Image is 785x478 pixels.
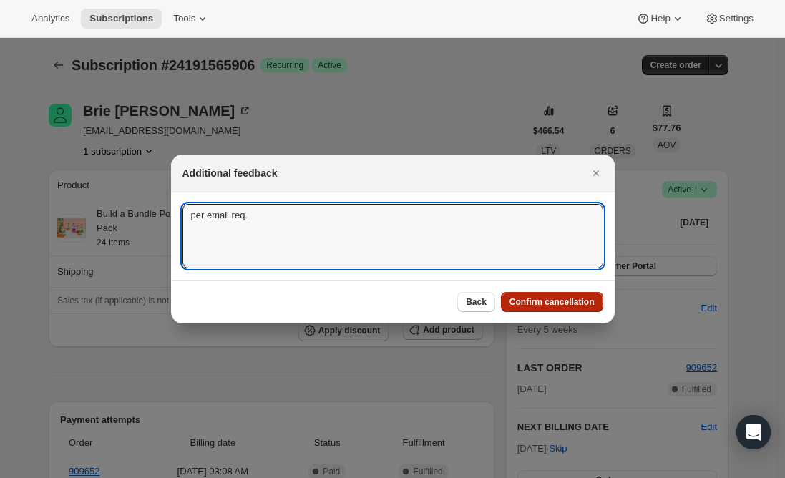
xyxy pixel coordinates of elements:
[586,163,606,183] button: Close
[696,9,762,29] button: Settings
[182,166,278,180] h2: Additional feedback
[736,415,771,449] div: Open Intercom Messenger
[466,296,487,308] span: Back
[501,292,603,312] button: Confirm cancellation
[628,9,693,29] button: Help
[650,13,670,24] span: Help
[509,296,595,308] span: Confirm cancellation
[173,13,195,24] span: Tools
[31,13,69,24] span: Analytics
[165,9,218,29] button: Tools
[182,204,603,268] textarea: per email req.
[81,9,162,29] button: Subscriptions
[89,13,153,24] span: Subscriptions
[457,292,495,312] button: Back
[719,13,754,24] span: Settings
[23,9,78,29] button: Analytics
